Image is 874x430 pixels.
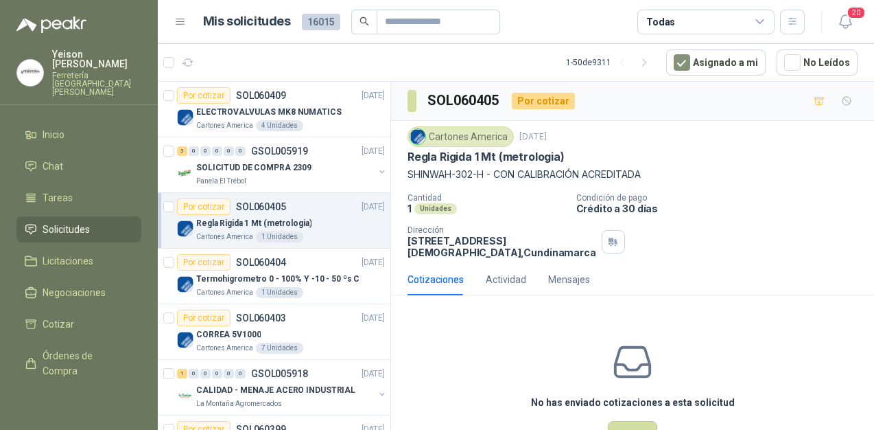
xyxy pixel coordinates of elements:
[16,216,141,242] a: Solicitudes
[177,165,193,181] img: Company Logo
[43,317,74,332] span: Cotizar
[43,285,106,300] span: Negociaciones
[200,146,211,156] div: 0
[52,71,141,96] p: Ferretería [GEOGRAPHIC_DATA][PERSON_NAME]
[196,120,253,131] p: Cartones America
[236,202,286,212] p: SOL060405
[235,369,246,378] div: 0
[16,153,141,179] a: Chat
[196,231,253,242] p: Cartones America
[43,190,73,205] span: Tareas
[359,16,369,26] span: search
[408,126,514,147] div: Cartones America
[777,49,858,76] button: No Leídos
[576,203,869,214] p: Crédito a 30 días
[666,49,766,76] button: Asignado a mi
[410,129,425,144] img: Company Logo
[212,369,222,378] div: 0
[196,384,355,397] p: CALIDAD - MENAJE ACERO INDUSTRIAL
[548,272,590,287] div: Mensajes
[519,131,547,144] p: [DATE]
[196,161,311,174] p: SOLICITUD DE COMPRA 2309
[16,16,86,33] img: Logo peakr
[158,249,390,304] a: Por cotizarSOL060404[DATE] Company LogoTermohigrometro 0 - 100% Y -10 - 50 ºs CCartones America1 ...
[177,87,231,104] div: Por cotizar
[203,12,291,32] h1: Mis solicitudes
[302,14,340,30] span: 16015
[43,127,64,142] span: Inicio
[52,49,141,69] p: Yeison [PERSON_NAME]
[408,150,565,164] p: Regla Rigida 1 Mt (metrologia)
[833,10,858,34] button: 20
[236,91,286,100] p: SOL060409
[196,217,311,230] p: Regla Rigida 1 Mt (metrologia)
[256,120,303,131] div: 4 Unidades
[196,328,261,341] p: CORREA 5V1000
[177,143,388,187] a: 3 0 0 0 0 0 GSOL005919[DATE] Company LogoSOLICITUD DE COMPRA 2309Panela El Trébol
[189,369,199,378] div: 0
[43,159,63,174] span: Chat
[236,313,286,323] p: SOL060403
[200,369,211,378] div: 0
[362,367,385,381] p: [DATE]
[362,201,385,214] p: [DATE]
[235,146,246,156] div: 0
[17,60,43,86] img: Company Logo
[158,82,390,137] a: Por cotizarSOL060409[DATE] Company LogoELECTROVALVULAS MK8 NUMATICSCartones America4 Unidades
[576,193,869,203] p: Condición de pago
[251,146,308,156] p: GSOL005919
[177,220,193,237] img: Company Logo
[16,248,141,274] a: Licitaciones
[196,343,253,354] p: Cartones America
[177,387,193,404] img: Company Logo
[16,280,141,306] a: Negociaciones
[177,254,231,271] div: Por cotizar
[177,365,388,409] a: 1 0 0 0 0 0 GSOL005918[DATE] Company LogoCALIDAD - MENAJE ACERO INDUSTRIALLa Montaña Agromercados
[408,203,412,214] p: 1
[486,272,526,287] div: Actividad
[16,343,141,384] a: Órdenes de Compra
[512,93,575,109] div: Por cotizar
[189,146,199,156] div: 0
[43,222,90,237] span: Solicitudes
[362,256,385,269] p: [DATE]
[414,203,457,214] div: Unidades
[408,193,565,203] p: Cantidad
[16,185,141,211] a: Tareas
[362,312,385,325] p: [DATE]
[224,369,234,378] div: 0
[196,106,342,119] p: ELECTROVALVULAS MK8 NUMATICS
[158,304,390,360] a: Por cotizarSOL060403[DATE] Company LogoCORREA 5V1000Cartones America7 Unidades
[224,146,234,156] div: 0
[177,199,231,215] div: Por cotizar
[236,258,286,267] p: SOL060404
[256,231,303,242] div: 1 Unidades
[177,276,193,293] img: Company Logo
[177,332,193,348] img: Company Logo
[408,225,596,235] p: Dirección
[427,90,501,111] h3: SOL060405
[196,176,246,187] p: Panela El Trébol
[177,109,193,126] img: Company Logo
[196,398,282,409] p: La Montaña Agromercados
[43,253,93,269] span: Licitaciones
[408,167,858,182] p: SHINWAH-302-H - CON CALIBRACIÓN ACREDITADA
[43,348,128,378] span: Órdenes de Compra
[196,287,253,298] p: Cartones America
[177,146,187,156] div: 3
[531,395,735,410] h3: No has enviado cotizaciones a esta solicitud
[408,235,596,258] p: [STREET_ADDRESS] [DEMOGRAPHIC_DATA] , Cundinamarca
[212,146,222,156] div: 0
[362,145,385,158] p: [DATE]
[158,193,390,249] a: Por cotizarSOL060405[DATE] Company LogoRegla Rigida 1 Mt (metrologia)Cartones America1 Unidades
[646,14,675,30] div: Todas
[362,89,385,102] p: [DATE]
[256,287,303,298] div: 1 Unidades
[177,310,231,326] div: Por cotizar
[16,311,141,337] a: Cotizar
[43,395,93,410] span: Remisiones
[251,369,308,378] p: GSOL005918
[566,52,655,73] div: 1 - 50 de 9311
[196,273,359,286] p: Termohigrometro 0 - 100% Y -10 - 50 ºs C
[16,122,141,148] a: Inicio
